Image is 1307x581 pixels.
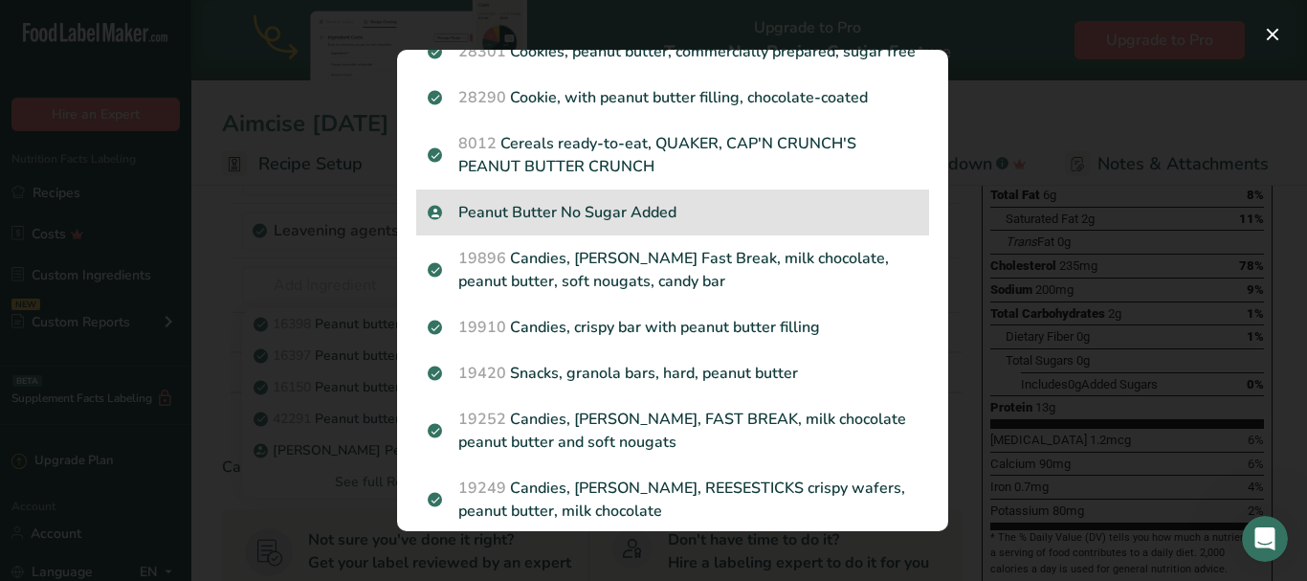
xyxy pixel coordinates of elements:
[428,477,918,523] p: Candies, [PERSON_NAME], REESESTICKS crispy wafers, peanut butter, milk chocolate
[428,40,918,63] p: Cookies, peanut butter, commercially prepared, sugar free
[428,132,918,178] p: Cereals ready-to-eat, QUAKER, CAP'N CRUNCH'S PEANUT BUTTER CRUNCH
[428,408,918,454] p: Candies, [PERSON_NAME], FAST BREAK, milk chocolate peanut butter and soft nougats
[1242,516,1288,562] iframe: Intercom live chat
[458,409,506,430] span: 19252
[428,247,918,293] p: Candies, [PERSON_NAME] Fast Break, milk chocolate, peanut butter, soft nougats, candy bar
[428,362,918,385] p: Snacks, granola bars, hard, peanut butter
[428,86,918,109] p: Cookie, with peanut butter filling, chocolate-coated
[458,87,506,108] span: 28290
[458,363,506,384] span: 19420
[428,201,918,224] p: Peanut Butter No Sugar Added
[458,41,506,62] span: 28301
[458,133,497,154] span: 8012
[458,248,506,269] span: 19896
[458,317,506,338] span: 19910
[428,316,918,339] p: Candies, crispy bar with peanut butter filling
[458,478,506,499] span: 19249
